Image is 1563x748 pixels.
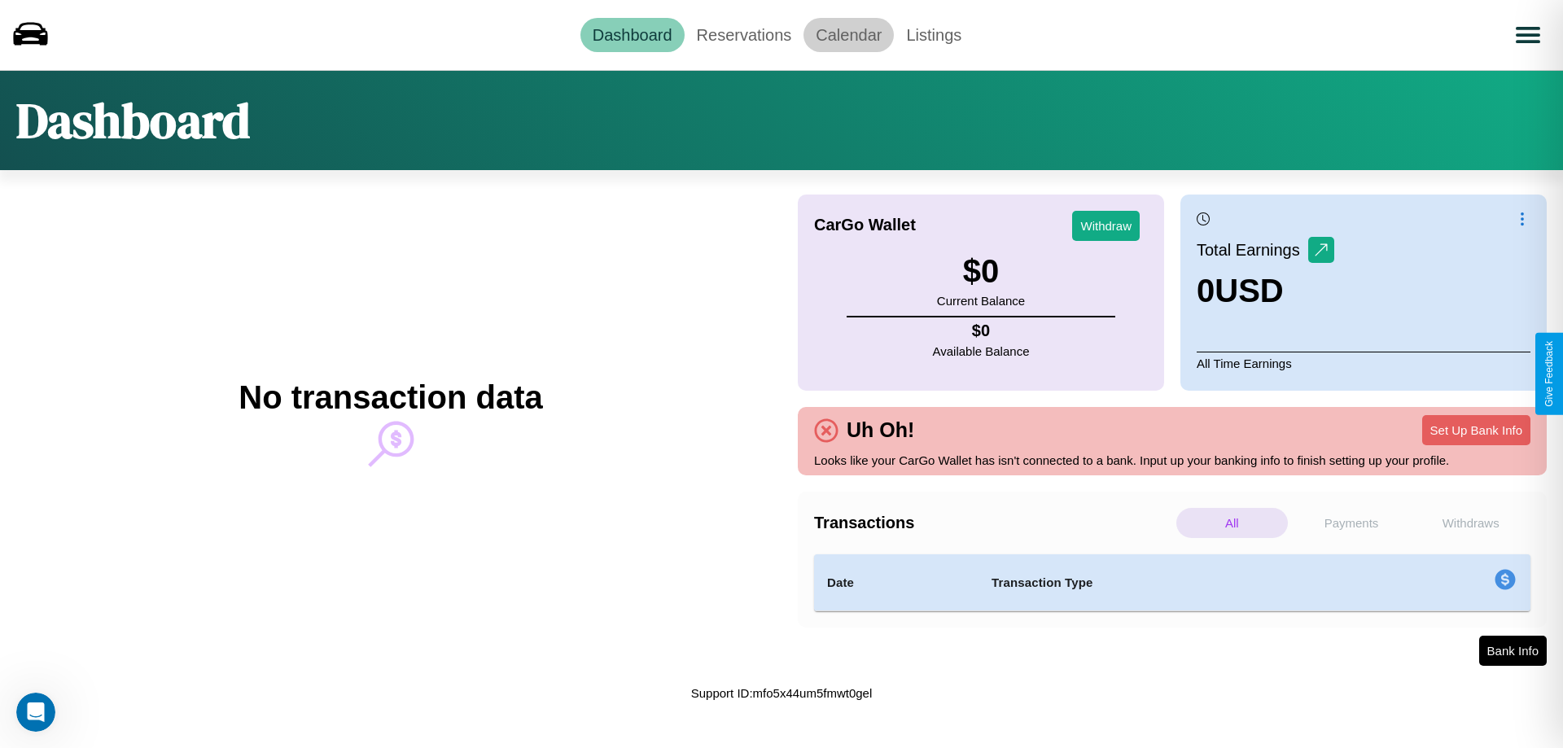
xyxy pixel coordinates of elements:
h2: No transaction data [239,379,542,416]
p: Support ID: mfo5x44um5fmwt0gel [691,682,873,704]
button: Open menu [1505,12,1551,58]
h4: $ 0 [933,322,1030,340]
h4: Transaction Type [992,573,1361,593]
p: Total Earnings [1197,235,1308,265]
a: Calendar [803,18,894,52]
button: Set Up Bank Info [1422,415,1530,445]
a: Dashboard [580,18,685,52]
button: Bank Info [1479,636,1547,666]
p: Current Balance [937,290,1025,312]
h3: 0 USD [1197,273,1334,309]
p: Looks like your CarGo Wallet has isn't connected to a bank. Input up your banking info to finish ... [814,449,1530,471]
p: Payments [1296,508,1408,538]
h1: Dashboard [16,87,250,154]
button: Withdraw [1072,211,1140,241]
p: Withdraws [1415,508,1526,538]
h4: CarGo Wallet [814,216,916,234]
h4: Transactions [814,514,1172,532]
p: All [1176,508,1288,538]
a: Listings [894,18,974,52]
a: Reservations [685,18,804,52]
h4: Date [827,573,965,593]
p: All Time Earnings [1197,352,1530,374]
h4: Uh Oh! [838,418,922,442]
h3: $ 0 [937,253,1025,290]
table: simple table [814,554,1530,611]
iframe: Intercom live chat [16,693,55,732]
div: Give Feedback [1543,341,1555,407]
p: Available Balance [933,340,1030,362]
